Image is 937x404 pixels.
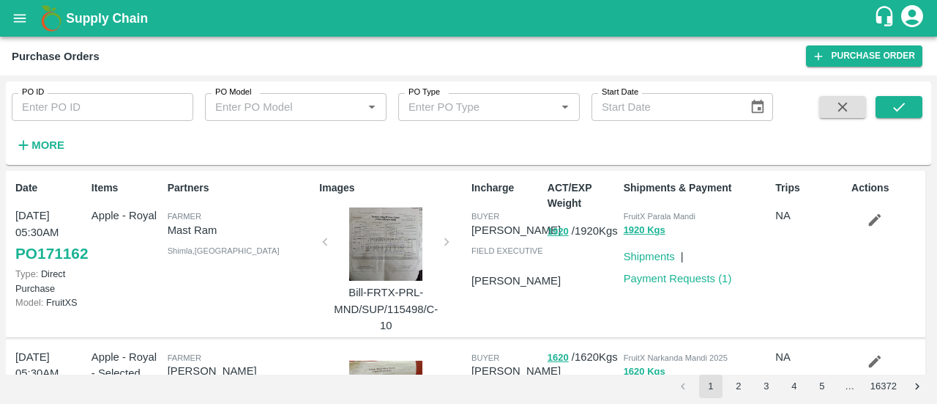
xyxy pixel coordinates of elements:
[548,350,569,367] button: 1620
[775,180,845,196] p: Trips
[92,207,162,224] p: Apple - Royal
[675,243,684,265] div: |
[12,133,68,158] button: More
[806,45,922,67] a: Purchase Order
[838,380,862,394] div: …
[168,180,314,196] p: Partners
[66,11,148,26] b: Supply Chain
[168,363,314,379] p: [PERSON_NAME]
[471,180,542,196] p: Incharge
[15,207,86,240] p: [DATE] 05:30AM
[548,349,618,366] p: / 1620 Kgs
[556,98,575,117] button: Open
[602,87,638,98] label: Start Date
[744,93,772,121] button: Choose date
[471,246,543,255] span: field executive
[727,375,750,398] button: Go to page 2
[591,93,738,121] input: Start Date
[331,284,441,334] p: Bill-FRTX-PRL-MND/SUP/115498/C-10
[362,98,381,117] button: Open
[471,363,561,379] p: [PERSON_NAME]
[22,87,44,98] label: PO ID
[624,364,665,381] button: 1620 Kgs
[775,207,845,224] p: NA
[15,180,86,196] p: Date
[15,267,86,295] p: Direct Purchase
[624,353,728,362] span: FruitX Narkanda Mandi 2025
[92,349,162,382] p: Apple - Royal - Selected
[319,180,466,196] p: Images
[209,98,358,117] input: Enter PO Model
[403,98,551,117] input: Enter PO Type
[3,1,37,35] button: open drawer
[471,212,499,221] span: buyer
[471,222,561,238] p: [PERSON_NAME]
[851,180,922,196] p: Actions
[92,180,162,196] p: Items
[548,180,618,211] p: ACT/EXP Weight
[37,4,66,33] img: logo
[15,297,43,308] span: Model:
[624,222,665,239] button: 1920 Kgs
[15,268,38,279] span: Type:
[168,353,201,362] span: Farmer
[783,375,806,398] button: Go to page 4
[15,240,88,267] a: PO171162
[408,87,440,98] label: PO Type
[624,180,770,196] p: Shipments & Payment
[669,375,931,398] nav: pagination navigation
[624,251,675,262] a: Shipments
[66,8,873,29] a: Supply Chain
[31,139,64,151] strong: More
[624,273,732,284] a: Payment Requests (1)
[548,223,618,240] p: / 1920 Kgs
[168,222,314,238] p: Mast Ram
[168,246,280,255] span: Shimla , [GEOGRAPHIC_DATA]
[775,349,845,365] p: NA
[471,273,561,289] p: [PERSON_NAME]
[15,349,86,382] p: [DATE] 05:30AM
[12,93,193,121] input: Enter PO ID
[873,5,899,32] div: customer-support
[15,295,86,309] p: FruitXS
[168,212,201,221] span: Farmer
[899,3,925,34] div: account of current user
[866,375,901,398] button: Go to page 16372
[906,375,929,398] button: Go to next page
[471,353,499,362] span: buyer
[699,375,723,398] button: page 1
[12,47,100,66] div: Purchase Orders
[755,375,778,398] button: Go to page 3
[548,224,569,240] button: 1920
[810,375,834,398] button: Go to page 5
[215,87,252,98] label: PO Model
[624,212,695,221] span: FruitX Parala Mandi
